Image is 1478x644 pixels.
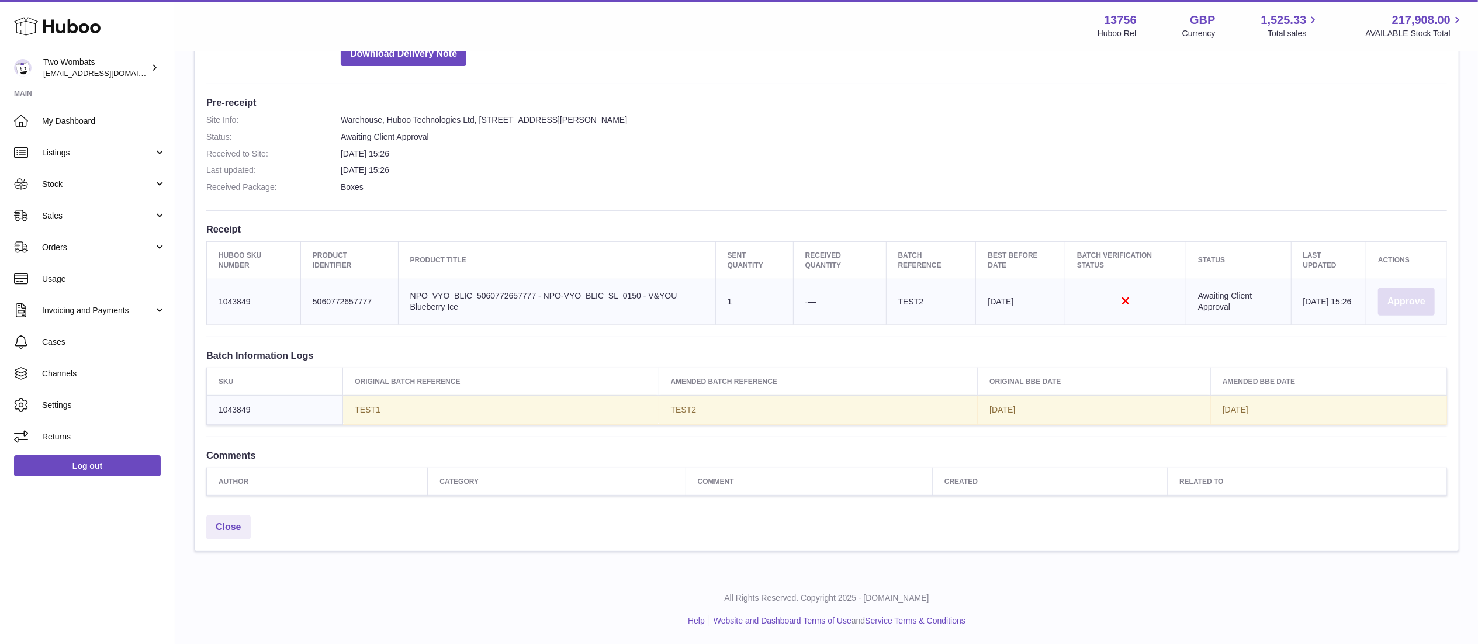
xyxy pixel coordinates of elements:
dt: Received to Site: [206,148,341,160]
th: Product Identifier [300,242,398,279]
th: Actions [1366,242,1447,279]
td: Awaiting Client Approval [1186,279,1291,324]
div: Huboo Ref [1098,28,1137,39]
span: Orders [42,242,154,253]
span: Channels [42,368,166,379]
h3: Receipt [206,223,1447,236]
span: Settings [42,400,166,411]
th: Amended BBE Date [1210,368,1446,395]
a: Help [688,616,705,625]
span: Cases [42,337,166,348]
th: Last updated [1291,242,1366,279]
span: [EMAIL_ADDRESS][DOMAIN_NAME] [43,68,172,78]
span: [DATE] [1223,405,1248,414]
th: Category [428,468,686,495]
th: Author [207,468,428,495]
dt: Last updated: [206,165,341,176]
h3: Batch Information Logs [206,349,1447,362]
dd: Warehouse, Huboo Technologies Ltd, [STREET_ADDRESS][PERSON_NAME] [341,115,1447,126]
dd: [DATE] 15:26 [341,165,1447,176]
dd: [DATE] 15:26 [341,148,1447,160]
h3: Comments [206,449,1447,462]
strong: 13756 [1104,12,1137,28]
th: Original BBE Date [978,368,1211,395]
th: Batch Reference [886,242,976,279]
dt: Site Info: [206,115,341,126]
span: 1043849 [219,405,251,414]
td: -— [793,279,886,324]
span: [DATE] [989,405,1015,414]
th: Created [932,468,1167,495]
td: 1043849 [207,279,301,324]
span: Usage [42,273,166,285]
span: 217,908.00 [1392,12,1451,28]
span: Total sales [1268,28,1320,39]
th: Original Batch Reference [343,368,659,395]
button: Approve [1378,288,1435,316]
th: Batch Verification Status [1065,242,1186,279]
span: TEST2 [671,405,697,414]
span: Returns [42,431,166,442]
div: Two Wombats [43,57,148,79]
a: Log out [14,455,161,476]
dt: Status: [206,131,341,143]
th: Comment [686,468,932,495]
span: 1,525.33 [1261,12,1307,28]
a: Service Terms & Conditions [865,616,965,625]
td: 5060772657777 [300,279,398,324]
span: Sales [42,210,154,221]
span: TEST1 [355,405,380,414]
td: [DATE] 15:26 [1291,279,1366,324]
th: Amended Batch Reference [659,368,978,395]
h3: Pre-receipt [206,96,1447,109]
th: Best Before Date [976,242,1065,279]
dd: Boxes [341,182,1447,193]
a: Website and Dashboard Terms of Use [714,616,852,625]
th: Product title [398,242,715,279]
th: SKU [207,368,343,395]
th: Received Quantity [793,242,886,279]
a: 1,525.33 Total sales [1261,12,1320,39]
img: internalAdmin-13756@internal.huboo.com [14,59,32,77]
span: Invoicing and Payments [42,305,154,316]
p: All Rights Reserved. Copyright 2025 - [DOMAIN_NAME] [185,593,1469,604]
dt: Received Package: [206,182,341,193]
div: Currency [1182,28,1216,39]
strong: GBP [1190,12,1215,28]
span: Stock [42,179,154,190]
td: [DATE] [976,279,1065,324]
th: Sent Quantity [715,242,793,279]
a: 217,908.00 AVAILABLE Stock Total [1365,12,1464,39]
th: Status [1186,242,1291,279]
td: 1 [715,279,793,324]
li: and [709,615,965,626]
th: Huboo SKU Number [207,242,301,279]
th: Related to [1168,468,1447,495]
a: Close [206,515,251,539]
dd: Awaiting Client Approval [341,131,1447,143]
span: AVAILABLE Stock Total [1365,28,1464,39]
span: My Dashboard [42,116,166,127]
td: TEST2 [886,279,976,324]
span: Listings [42,147,154,158]
td: NPO_VYO_BLIC_5060772657777 - NPO-VYO_BLIC_SL_0150 - V&YOU Blueberry Ice [398,279,715,324]
button: Download Delivery Note [341,42,466,66]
